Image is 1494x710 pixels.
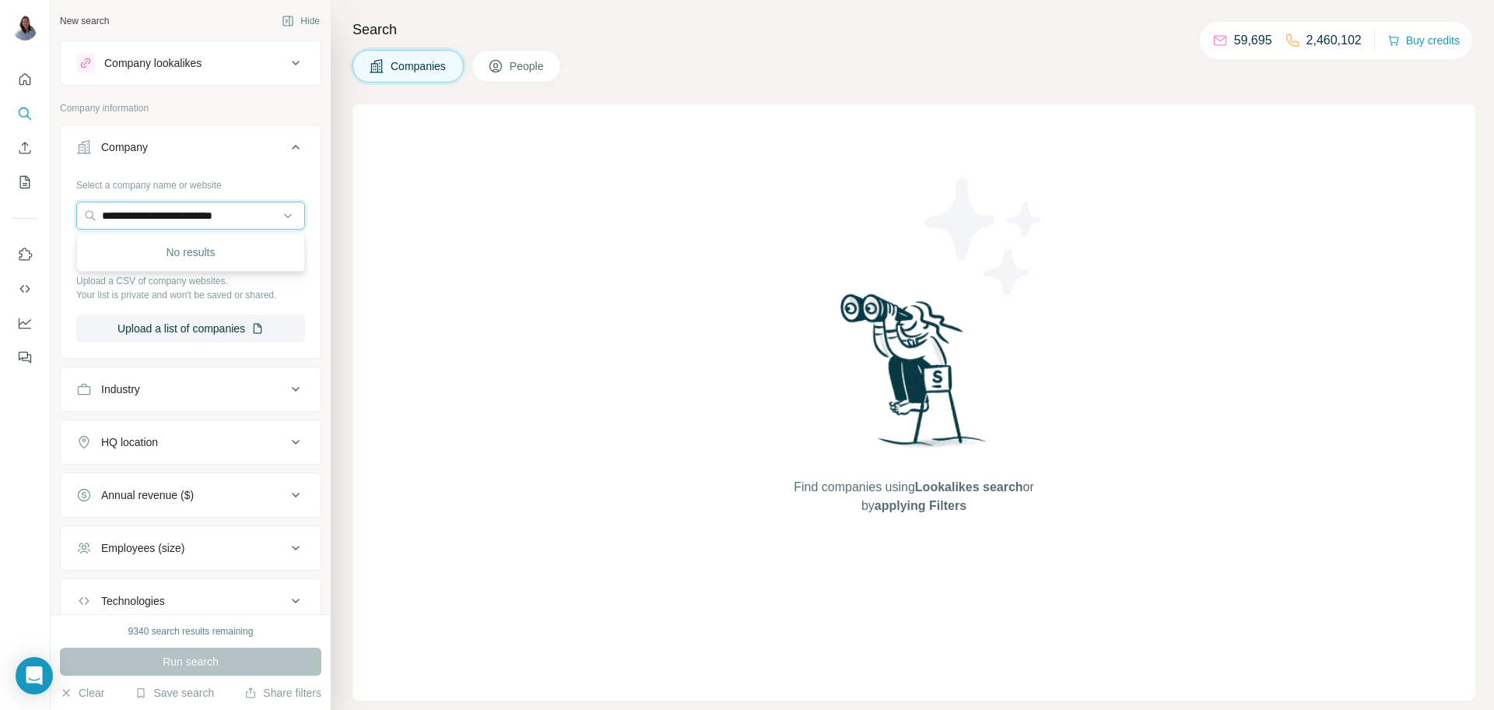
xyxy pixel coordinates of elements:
button: Technologies [61,582,321,620]
img: Surfe Illustration - Stars [914,167,1054,307]
button: Hide [271,9,331,33]
p: 2,460,102 [1306,31,1362,50]
button: Use Surfe API [12,275,37,303]
div: 9340 search results remaining [128,624,254,638]
img: Avatar [12,16,37,40]
div: Select a company name or website [76,172,305,192]
div: Technologies [101,593,165,609]
p: Company information [60,101,321,115]
span: applying Filters [875,499,966,512]
button: My lists [12,168,37,196]
button: Employees (size) [61,529,321,567]
button: Upload a list of companies [76,315,305,343]
button: Share filters [244,685,321,701]
button: Company [61,128,321,172]
p: 59,695 [1234,31,1272,50]
button: Company lookalikes [61,44,321,82]
button: Enrich CSV [12,134,37,162]
button: Save search [135,685,214,701]
div: Company [101,139,148,155]
button: Buy credits [1387,30,1460,51]
div: Annual revenue ($) [101,487,194,503]
div: New search [60,14,109,28]
img: Surfe Illustration - Woman searching with binoculars [833,290,995,463]
div: Company lookalikes [104,55,202,71]
button: Industry [61,371,321,408]
button: Use Surfe on LinkedIn [12,241,37,269]
button: Clear [60,685,104,701]
span: Lookalikes search [915,480,1023,494]
button: Search [12,100,37,128]
span: Companies [391,58,447,74]
button: HQ location [61,424,321,461]
span: Find companies using or by [789,478,1038,515]
button: Feedback [12,343,37,371]
div: Employees (size) [101,540,184,556]
button: Annual revenue ($) [61,476,321,514]
button: Dashboard [12,309,37,337]
div: No results [80,237,301,268]
div: Open Intercom Messenger [16,657,53,694]
div: Industry [101,381,140,397]
button: Quick start [12,65,37,93]
p: Upload a CSV of company websites. [76,274,305,288]
div: HQ location [101,434,158,450]
h4: Search [352,19,1475,40]
p: Your list is private and won't be saved or shared. [76,288,305,302]
span: People [510,58,545,74]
